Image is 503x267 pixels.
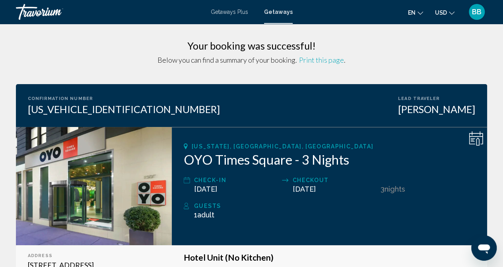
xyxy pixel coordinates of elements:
[292,175,377,185] div: Checkout
[398,103,475,115] div: [PERSON_NAME]
[466,4,487,20] button: User Menu
[197,211,214,219] span: Adult
[194,211,214,219] span: 1
[28,103,220,115] div: [US_VEHICLE_IDENTIFICATION_NUMBER]
[16,4,203,20] a: Travorium
[184,253,475,262] h3: Hotel Unit (No Kitchen)
[435,10,447,16] span: USD
[16,40,487,52] h3: Your booking was successful!
[194,185,217,193] span: [DATE]
[385,185,405,193] span: Nights
[211,9,248,15] a: Getaways Plus
[28,253,160,258] div: Address
[157,56,297,64] span: Below you can find a summary of your booking.
[472,8,482,16] span: BB
[28,96,220,101] div: Confirmation Number
[184,152,475,167] h2: OYO Times Square - 3 Nights
[292,185,315,193] span: [DATE]
[194,201,475,211] div: Guests
[435,7,454,18] button: Change currency
[408,10,416,16] span: en
[299,56,344,64] span: Print this page
[264,9,293,15] a: Getaways
[298,56,346,64] span: .
[381,185,385,193] span: 3
[194,175,278,185] div: Check-In
[398,96,475,101] div: Lead Traveler
[408,7,423,18] button: Change language
[192,143,374,150] span: [US_STATE], [GEOGRAPHIC_DATA], [GEOGRAPHIC_DATA]
[471,235,497,261] iframe: Button to launch messaging window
